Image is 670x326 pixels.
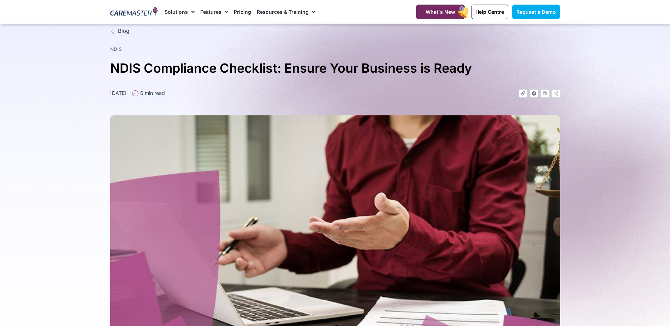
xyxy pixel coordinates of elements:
[416,5,465,19] a: What's New
[110,90,126,96] time: [DATE]
[471,5,508,19] a: Help Centre
[110,58,560,79] h1: NDIS Compliance Checklist: Ensure Your Business is Ready
[516,9,556,15] span: Request a Demo
[110,27,560,35] a: Blog
[138,89,165,97] span: 6 min read
[512,5,560,19] a: Request a Demo
[110,46,122,52] a: NDIS
[110,7,158,17] img: CareMaster Logo
[475,9,504,15] span: Help Centre
[426,9,455,15] span: What's New
[116,27,129,35] span: Blog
